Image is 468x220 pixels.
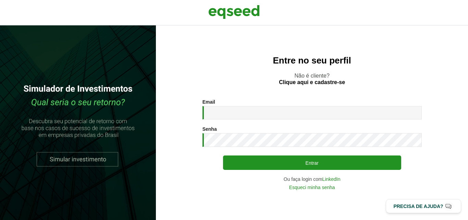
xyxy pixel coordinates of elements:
[170,72,454,85] p: Não é cliente?
[202,100,215,104] label: Email
[208,3,260,21] img: EqSeed Logo
[170,56,454,66] h2: Entre no seu perfil
[202,177,422,182] div: Ou faça login com
[322,177,341,182] a: LinkedIn
[289,185,335,190] a: Esqueci minha senha
[202,127,217,131] label: Senha
[279,80,345,85] a: Clique aqui e cadastre-se
[223,155,401,170] button: Entrar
